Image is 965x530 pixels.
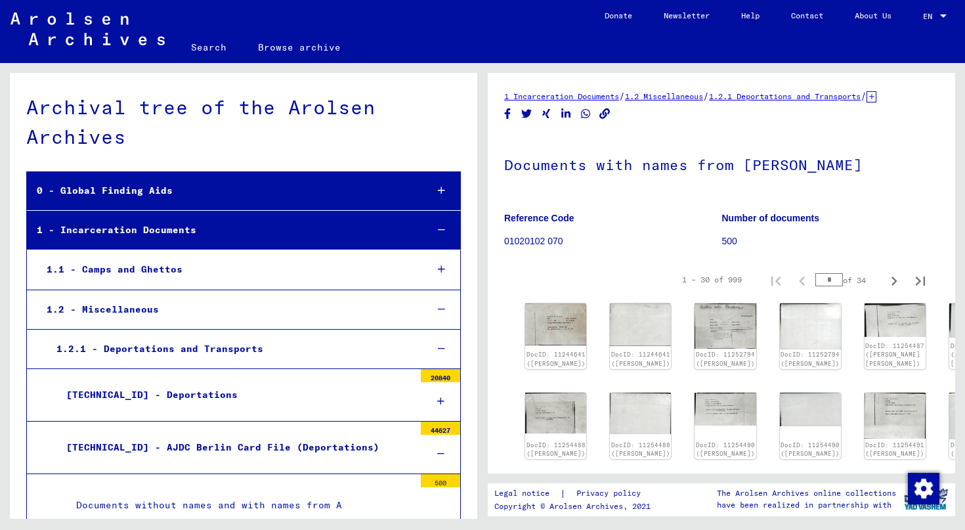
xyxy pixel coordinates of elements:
img: 001.jpg [695,303,756,349]
p: have been realized in partnership with [717,499,896,511]
img: 002.jpg [610,303,671,346]
a: DocID: 11254488 ([PERSON_NAME]) [526,441,586,458]
img: 002.jpg [780,393,841,426]
b: Reference Code [504,213,574,223]
a: DocID: 11252794 ([PERSON_NAME]) [696,351,755,367]
b: Number of documents [722,213,820,223]
div: 1.2 - Miscellaneous [37,297,416,322]
a: 1 Incarceration Documents [504,91,619,101]
p: Copyright © Arolsen Archives, 2021 [494,500,656,512]
h1: Documents with names from [PERSON_NAME] [504,135,939,192]
p: 500 [722,234,939,248]
div: 1.2.1 - Deportations and Transports [47,336,416,362]
div: of 34 [815,274,881,286]
span: / [703,90,709,102]
div: 0 - Global Finding Aids [27,178,416,204]
span: / [861,90,867,102]
img: 001.jpg [525,303,586,345]
a: DocID: 11254490 ([PERSON_NAME]) [781,441,840,458]
button: Last page [907,267,933,293]
span: EN [923,12,937,21]
div: Change consent [907,472,939,504]
a: DocID: 11252794 ([PERSON_NAME]) [781,351,840,367]
img: 001.jpg [865,393,926,439]
div: Documents without names and with names from A [66,493,414,518]
div: [TECHNICAL_ID] - Deportations [56,382,414,408]
div: 1 – 30 of 999 [682,274,742,286]
button: Share on Xing [540,106,553,122]
a: Browse archive [242,32,356,63]
a: Legal notice [494,487,560,500]
button: Share on LinkedIn [559,106,573,122]
img: 002.jpg [610,393,671,434]
button: Share on WhatsApp [579,106,593,122]
button: Copy link [598,106,612,122]
a: DocID: 11254487 ([PERSON_NAME] [PERSON_NAME]) [865,342,924,367]
img: yv_logo.png [901,483,951,516]
p: 01020102 070 [504,234,721,248]
button: Previous page [789,267,815,293]
div: [TECHNICAL_ID] - AJDC Berlin Card File (Deportations) [56,435,414,460]
button: First page [763,267,789,293]
div: Archival tree of the Arolsen Archives [26,93,461,152]
img: 001.jpg [525,393,586,433]
a: DocID: 11244641 ([PERSON_NAME]) [611,351,670,367]
div: 500 [421,474,460,487]
a: Search [175,32,242,63]
a: 1.2.1 Deportations and Transports [709,91,861,101]
a: DocID: 11254488 ([PERSON_NAME]) [611,441,670,458]
img: 002.jpg [780,303,841,349]
button: Share on Twitter [520,106,534,122]
a: DocID: 11254490 ([PERSON_NAME]) [696,441,755,458]
img: Change consent [908,473,939,504]
button: Share on Facebook [501,106,515,122]
div: 1.1 - Camps and Ghettos [37,257,416,282]
img: Arolsen_neg.svg [11,12,165,45]
a: Privacy policy [566,487,656,500]
img: 001.jpg [865,303,926,337]
p: The Arolsen Archives online collections [717,487,896,499]
a: DocID: 11254491 ([PERSON_NAME]) [865,441,924,458]
img: 001.jpg [695,393,756,426]
div: 44627 [421,422,460,435]
div: | [494,487,656,500]
span: / [619,90,625,102]
div: 20840 [421,369,460,382]
a: DocID: 11244641 ([PERSON_NAME]) [526,351,586,367]
div: 1 - Incarceration Documents [27,217,416,243]
a: 1.2 Miscellaneous [625,91,703,101]
button: Next page [881,267,907,293]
